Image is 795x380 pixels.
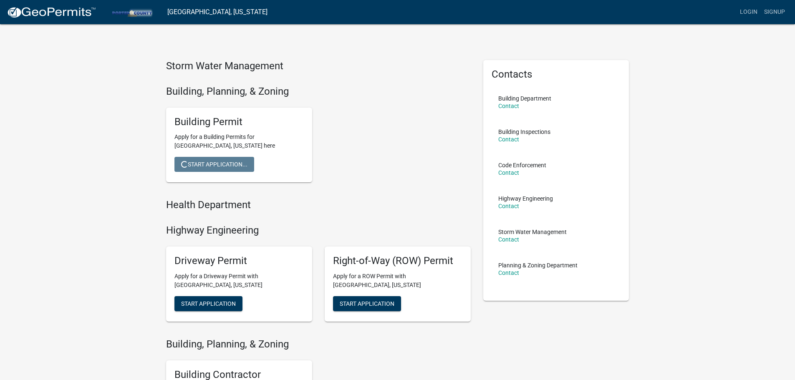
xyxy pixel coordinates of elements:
[498,269,519,276] a: Contact
[498,236,519,243] a: Contact
[166,199,471,211] h4: Health Department
[498,96,551,101] p: Building Department
[174,116,304,128] h5: Building Permit
[174,296,242,311] button: Start Application
[181,161,247,168] span: Start Application...
[174,133,304,150] p: Apply for a Building Permits for [GEOGRAPHIC_DATA], [US_STATE] here
[737,4,761,20] a: Login
[166,224,471,237] h4: Highway Engineering
[498,196,553,201] p: Highway Engineering
[498,103,519,109] a: Contact
[340,300,394,307] span: Start Application
[498,169,519,176] a: Contact
[167,5,268,19] a: [GEOGRAPHIC_DATA], [US_STATE]
[181,300,236,307] span: Start Application
[498,262,578,268] p: Planning & Zoning Department
[498,229,567,235] p: Storm Water Management
[498,136,519,143] a: Contact
[174,272,304,289] p: Apply for a Driveway Permit with [GEOGRAPHIC_DATA], [US_STATE]
[166,60,471,72] h4: Storm Water Management
[333,272,462,289] p: Apply for a ROW Permit with [GEOGRAPHIC_DATA], [US_STATE]
[333,296,401,311] button: Start Application
[498,203,519,209] a: Contact
[333,255,462,267] h5: Right-of-Way (ROW) Permit
[103,6,161,18] img: Porter County, Indiana
[166,86,471,98] h4: Building, Planning, & Zoning
[498,129,550,135] p: Building Inspections
[174,255,304,267] h5: Driveway Permit
[174,157,254,172] button: Start Application...
[492,68,621,81] h5: Contacts
[761,4,788,20] a: Signup
[498,162,546,168] p: Code Enforcement
[166,338,471,350] h4: Building, Planning, & Zoning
